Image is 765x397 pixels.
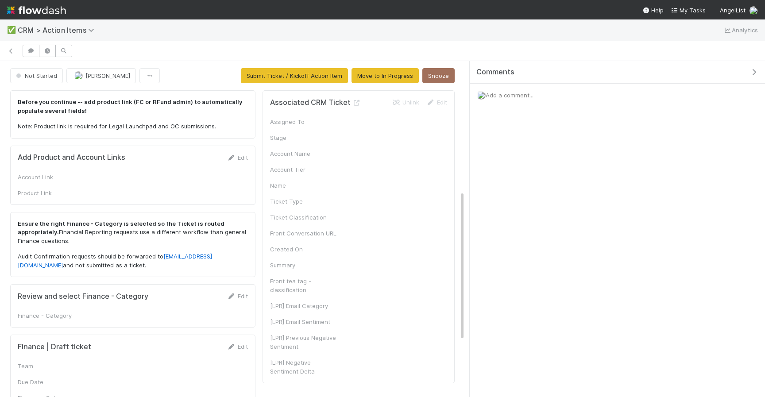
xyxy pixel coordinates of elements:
[18,26,99,35] span: CRM > Action Items
[270,301,336,310] div: [LPR] Email Category
[18,173,84,181] div: Account Link
[18,311,84,320] div: Finance - Category
[18,122,248,131] p: Note: Product link is required for Legal Launchpad and OC submissions.
[18,220,224,236] strong: Ensure the right Finance - Category is selected so the Ticket is routed appropriately.
[270,261,336,270] div: Summary
[477,91,486,100] img: avatar_ac990a78-52d7-40f8-b1fe-cbbd1cda261e.png
[18,378,84,386] div: Due Date
[486,92,533,99] span: Add a comment...
[270,181,336,190] div: Name
[241,68,348,83] button: Submit Ticket / Kickoff Action Item
[671,7,706,14] span: My Tasks
[270,245,336,254] div: Created On
[426,99,447,106] a: Edit
[476,68,514,77] span: Comments
[723,25,758,35] a: Analytics
[671,6,706,15] a: My Tasks
[422,68,455,83] button: Snooze
[227,154,248,161] a: Edit
[749,6,758,15] img: avatar_ac990a78-52d7-40f8-b1fe-cbbd1cda261e.png
[18,98,242,114] strong: Before you continue -- add product link (FC or RFund admin) to automatically populate several fie...
[270,213,336,222] div: Ticket Classification
[392,99,419,106] a: Unlink
[18,343,91,351] h5: Finance | Draft ticket
[270,197,336,206] div: Ticket Type
[642,6,664,15] div: Help
[18,220,248,246] p: Financial Reporting requests use a different workflow than general Finance questions.
[66,68,136,83] button: [PERSON_NAME]
[227,343,248,350] a: Edit
[14,72,57,79] span: Not Started
[7,26,16,34] span: ✅
[85,72,130,79] span: [PERSON_NAME]
[270,277,336,294] div: Front tea tag - classification
[270,133,336,142] div: Stage
[270,165,336,174] div: Account Tier
[352,68,419,83] button: Move to In Progress
[720,7,746,14] span: AngelList
[18,252,248,270] p: Audit Confirmation requests should be forwarded to and not submitted as a ticket.
[270,229,336,238] div: Front Conversation URL
[7,3,66,18] img: logo-inverted-e16ddd16eac7371096b0.svg
[18,253,212,269] a: [EMAIL_ADDRESS][DOMAIN_NAME]
[18,362,84,370] div: Team
[270,117,336,126] div: Assigned To
[270,98,361,107] h5: Associated CRM Ticket
[270,358,336,376] div: [LPR] Negative Sentiment Delta
[270,317,336,326] div: [LPR] Email Sentiment
[18,153,125,162] h5: Add Product and Account Links
[18,292,148,301] h5: Review and select Finance - Category
[10,68,63,83] button: Not Started
[18,189,84,197] div: Product Link
[270,149,336,158] div: Account Name
[74,71,83,80] img: avatar_ac990a78-52d7-40f8-b1fe-cbbd1cda261e.png
[227,293,248,300] a: Edit
[270,333,336,351] div: [LPR] Previous Negative Sentiment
